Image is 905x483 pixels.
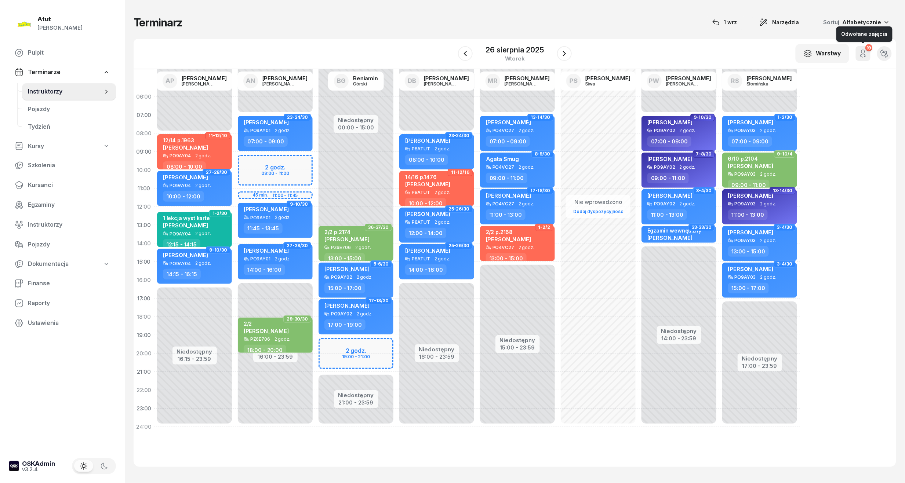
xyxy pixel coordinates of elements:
[28,259,69,269] span: Dokumentacja
[237,72,313,91] a: AN[PERSON_NAME][PERSON_NAME]
[324,266,370,272] span: [PERSON_NAME]
[731,78,739,84] span: RS
[735,238,756,243] div: PO9AY03
[9,461,19,471] img: logo-xs-dark@2x.png
[405,137,450,144] span: [PERSON_NAME]
[824,18,841,27] span: Sortuj
[134,161,154,179] div: 10:00
[163,137,208,143] div: 12/14 p.1963
[338,117,374,123] div: Niedostępny
[195,231,211,236] span: 2 godz.
[722,72,798,91] a: RS[PERSON_NAME]Słomińska
[747,76,792,81] div: [PERSON_NAME]
[728,209,768,220] div: 11:00 - 13:00
[448,245,469,246] span: 25-26/30
[28,220,110,230] span: Instruktorzy
[654,128,675,133] div: PO9AY02
[163,144,208,151] span: [PERSON_NAME]
[843,19,882,26] span: Alfabetycznie
[500,336,535,352] button: Niedostępny15:00 - 23:59
[9,196,116,214] a: Egzaminy
[250,337,270,341] div: PZ6E706
[355,245,371,250] span: 2 godz.
[647,209,687,220] div: 11:00 - 13:00
[535,153,550,155] span: 8-9/30
[275,128,291,133] span: 2 godz.
[760,128,776,133] span: 2 godz.
[209,249,227,251] span: 9-10/30
[728,266,773,272] span: [PERSON_NAME]
[163,222,208,229] span: [PERSON_NAME]
[244,136,288,147] div: 07:00 - 09:00
[338,398,374,406] div: 21:00 - 23:59
[163,239,200,250] div: 12:15 - 14:15
[647,155,693,162] span: [PERSON_NAME]
[424,76,469,81] div: [PERSON_NAME]
[262,76,308,81] div: [PERSON_NAME]
[369,300,389,301] span: 17-18/30
[486,236,531,243] span: [PERSON_NAME]
[696,153,712,155] span: 7-8/30
[486,155,519,162] span: Agata Smug
[405,154,448,165] div: 08:00 - 10:00
[134,179,154,198] div: 11:00
[338,392,374,398] div: Niedostępny
[486,192,531,199] span: [PERSON_NAME]
[353,81,378,86] div: Górski
[647,234,693,241] span: [PERSON_NAME]
[419,347,455,352] div: Niedostępny
[804,49,841,58] div: Warstwy
[661,328,697,334] div: Niedostępny
[134,326,154,344] div: 19:00
[22,467,55,472] div: v3.2.4
[244,223,283,234] div: 11:45 - 13:45
[647,119,693,126] span: [PERSON_NAME]
[486,209,526,220] div: 11:00 - 13:00
[134,289,154,308] div: 17:00
[570,207,626,216] a: Dodaj dyspozycyjność
[538,227,550,228] span: 1-2/2
[9,44,116,62] a: Pulpit
[505,76,550,81] div: [PERSON_NAME]
[654,201,675,206] div: PO9AY02
[500,343,535,351] div: 15:00 - 23:59
[163,215,210,221] div: 1 lekcja wyst karte
[182,81,217,86] div: [PERSON_NAME]
[412,220,430,224] div: P8ATUT
[728,119,773,126] span: [PERSON_NAME]
[408,78,416,84] span: DB
[435,146,450,151] span: 2 godz.
[324,229,370,235] div: 2/2 p.2174
[419,352,455,360] div: 16:00 - 23:59
[760,238,776,243] span: 2 godz.
[328,72,384,91] a: BGBeniaminGórski
[728,136,772,147] div: 07:00 - 09:00
[22,461,55,467] div: OSKAdmin
[486,229,531,235] div: 2/2 p.2168
[275,337,290,342] span: 2 godz.
[777,153,792,155] span: 9-10/4
[28,142,44,151] span: Kursy
[170,231,191,236] div: PO9AY04
[728,246,769,257] div: 13:00 - 15:00
[448,135,469,136] span: 23-24/30
[405,247,450,254] span: [PERSON_NAME]
[368,227,389,228] span: 36-37/30
[275,215,291,220] span: 2 godz.
[519,201,534,206] span: 2 godz.
[170,153,191,158] div: PO9AY04
[796,44,849,63] button: Warstwy
[287,245,308,246] span: 27-28/30
[22,100,116,118] a: Pojazdy
[480,72,556,91] a: MR[PERSON_NAME][PERSON_NAME]
[195,261,211,266] span: 2 godz.
[338,123,374,131] div: 00:00 - 15:00
[9,64,116,81] a: Terminarze
[170,183,191,188] div: PO9AY04
[324,253,365,264] div: 13:00 - 15:00
[134,253,154,271] div: 15:00
[728,283,769,293] div: 15:00 - 17:00
[134,234,154,253] div: 14:00
[680,165,695,170] span: 2 godz.
[585,81,621,86] div: Siwa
